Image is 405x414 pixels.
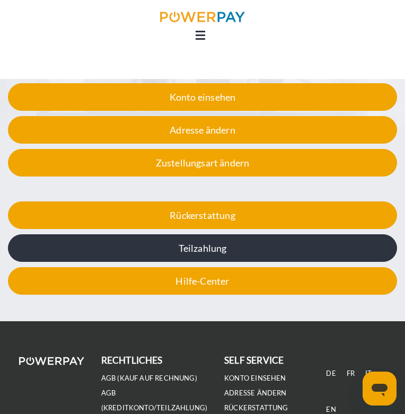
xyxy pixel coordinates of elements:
[8,201,397,229] div: Rückerstattung
[8,83,397,111] div: Konto einsehen
[224,374,286,383] a: Konto einsehen
[101,389,208,412] a: AGB (Kreditkonto/Teilzahlung)
[5,83,400,111] a: Konto einsehen
[341,361,360,386] a: FR
[5,201,400,229] a: Rückerstattung
[8,149,397,177] div: Zustellungsart ändern
[224,389,287,398] a: Adresse ändern
[224,355,284,366] b: self service
[8,234,397,262] div: Teilzahlung
[224,403,288,412] a: Rückerstattung
[101,374,197,383] a: AGB (Kauf auf Rechnung)
[5,267,400,295] a: Hilfe-Center
[5,234,400,262] a: Teilzahlung
[363,372,397,406] iframe: Schaltfläche zum Öffnen des Messaging-Fensters; Konversation läuft
[321,361,341,386] a: DE
[5,116,400,144] a: Adresse ändern
[8,116,397,144] div: Adresse ändern
[8,267,397,295] div: Hilfe-Center
[19,356,84,366] img: logo-powerpay-white.svg
[101,355,163,366] b: rechtliches
[160,12,245,22] img: logo-powerpay.svg
[5,149,400,177] a: Zustellungsart ändern
[360,361,377,386] a: IT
